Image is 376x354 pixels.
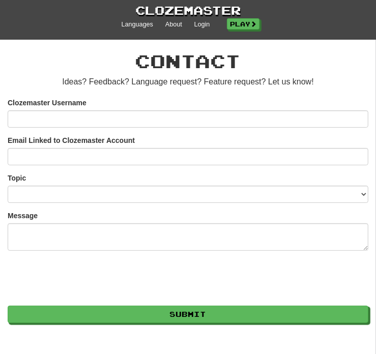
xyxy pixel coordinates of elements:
a: Clozemaster [135,2,241,19]
button: Submit [8,306,368,323]
label: Clozemaster Username [8,98,86,108]
p: Ideas? Feedback? Language request? Feature request? Let us know! [8,76,368,87]
a: Play [227,18,259,29]
label: Email Linked to Clozemaster Account [8,135,135,145]
h1: Contact [8,51,368,71]
a: About [165,20,182,29]
label: Topic [8,173,26,183]
label: Message [8,211,38,221]
a: Languages [122,20,153,29]
a: Login [194,20,210,29]
iframe: reCAPTCHA [8,258,162,298]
